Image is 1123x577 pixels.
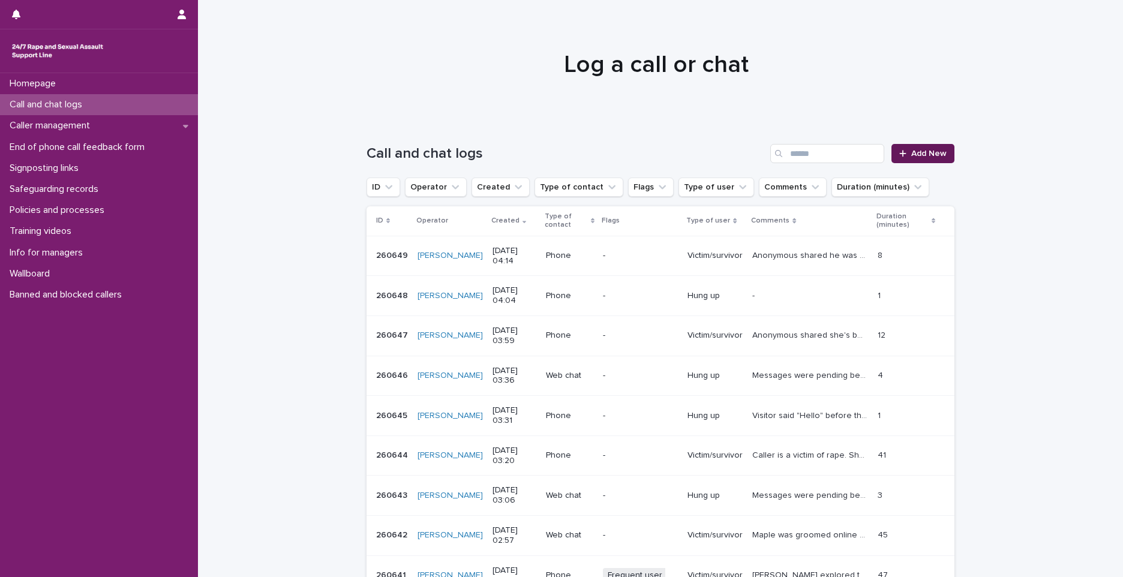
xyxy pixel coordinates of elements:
[686,214,730,227] p: Type of user
[10,39,106,63] img: rhQMoQhaT3yELyF149Cw
[5,78,65,89] p: Homepage
[878,528,890,540] p: 45
[5,268,59,280] p: Wallboard
[5,205,114,216] p: Policies and processes
[831,178,929,197] button: Duration (minutes)
[367,435,954,476] tr: 260644260644 [PERSON_NAME] [DATE] 03:20Phone-Victim/survivorCaller is a victim of rape. She spoke...
[376,328,410,341] p: 260647
[911,149,947,158] span: Add New
[546,530,594,540] p: Web chat
[687,371,743,381] p: Hung up
[752,488,870,501] p: Messages were pending before chat disconnected
[546,371,594,381] p: Web chat
[5,289,131,300] p: Banned and blocked callers
[362,50,950,79] h1: Log a call or chat
[376,448,410,461] p: 260644
[367,515,954,555] tr: 260642260642 [PERSON_NAME] [DATE] 02:57Web chat-Victim/survivorMaple was groomed online as a teen...
[472,178,530,197] button: Created
[367,145,765,163] h1: Call and chat logs
[491,214,520,227] p: Created
[5,99,92,110] p: Call and chat logs
[687,530,743,540] p: Victim/survivor
[376,528,410,540] p: 260642
[687,450,743,461] p: Victim/survivor
[752,528,870,540] p: Maple was groomed online as a teenager. Maple is starting university soon and is feeling anxious ...
[603,450,678,461] p: -
[545,210,588,232] p: Type of contact
[752,288,757,301] p: -
[759,178,827,197] button: Comments
[367,178,400,197] button: ID
[546,251,594,261] p: Phone
[5,120,100,131] p: Caller management
[546,411,594,421] p: Phone
[770,144,884,163] input: Search
[367,236,954,276] tr: 260649260649 [PERSON_NAME] [DATE] 04:14Phone-Victim/survivorAnonymous shared he was abused as a c...
[376,214,383,227] p: ID
[546,491,594,501] p: Web chat
[5,226,81,237] p: Training videos
[546,450,594,461] p: Phone
[878,368,885,381] p: 4
[878,328,888,341] p: 12
[878,288,883,301] p: 1
[878,488,885,501] p: 3
[5,142,154,153] p: End of phone call feedback form
[603,291,678,301] p: -
[891,144,954,163] a: Add New
[5,247,92,259] p: Info for managers
[603,251,678,261] p: -
[418,450,483,461] a: [PERSON_NAME]
[687,251,743,261] p: Victim/survivor
[5,163,88,174] p: Signposting links
[546,330,594,341] p: Phone
[687,291,743,301] p: Hung up
[493,366,536,386] p: [DATE] 03:36
[878,248,885,261] p: 8
[752,448,870,461] p: Caller is a victim of rape. She spoke about having trauma memories. Declined to fill the end feed...
[752,408,870,421] p: Visitor said "Hello" before then hanging up
[418,411,483,421] a: [PERSON_NAME]
[493,525,536,546] p: [DATE] 02:57
[367,396,954,436] tr: 260645260645 [PERSON_NAME] [DATE] 03:31Phone-Hung upVisitor said "Hello" before then hanging upVi...
[878,408,883,421] p: 1
[678,178,754,197] button: Type of user
[376,248,410,261] p: 260649
[493,485,536,506] p: [DATE] 03:06
[603,330,678,341] p: -
[418,491,483,501] a: [PERSON_NAME]
[416,214,448,227] p: Operator
[752,248,870,261] p: Anonymous shared he was abused as a child and gets memories from what happened. Gave emotional su...
[367,276,954,316] tr: 260648260648 [PERSON_NAME] [DATE] 04:04Phone-Hung up-- 11
[493,326,536,346] p: [DATE] 03:59
[493,246,536,266] p: [DATE] 04:14
[751,214,789,227] p: Comments
[367,356,954,396] tr: 260646260646 [PERSON_NAME] [DATE] 03:36Web chat-Hung upMessages were pending before chat disconne...
[603,411,678,421] p: -
[752,368,870,381] p: Messages were pending before chat disconnected
[687,330,743,341] p: Victim/survivor
[376,488,410,501] p: 260643
[376,368,410,381] p: 260646
[687,411,743,421] p: Hung up
[418,371,483,381] a: [PERSON_NAME]
[367,315,954,356] tr: 260647260647 [PERSON_NAME] [DATE] 03:59Phone-Victim/survivorAnonymous shared she's been having lo...
[493,405,536,426] p: [DATE] 03:31
[603,371,678,381] p: -
[603,530,678,540] p: -
[376,408,410,421] p: 260645
[418,530,483,540] a: [PERSON_NAME]
[418,330,483,341] a: [PERSON_NAME]
[752,328,870,341] p: Anonymous shared she's been having lots of nightmares. Gave emotional support and explored ground...
[418,291,483,301] a: [PERSON_NAME]
[5,184,108,195] p: Safeguarding records
[546,291,594,301] p: Phone
[603,491,678,501] p: -
[418,251,483,261] a: [PERSON_NAME]
[493,286,536,306] p: [DATE] 04:04
[687,491,743,501] p: Hung up
[535,178,623,197] button: Type of contact
[405,178,467,197] button: Operator
[878,448,888,461] p: 41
